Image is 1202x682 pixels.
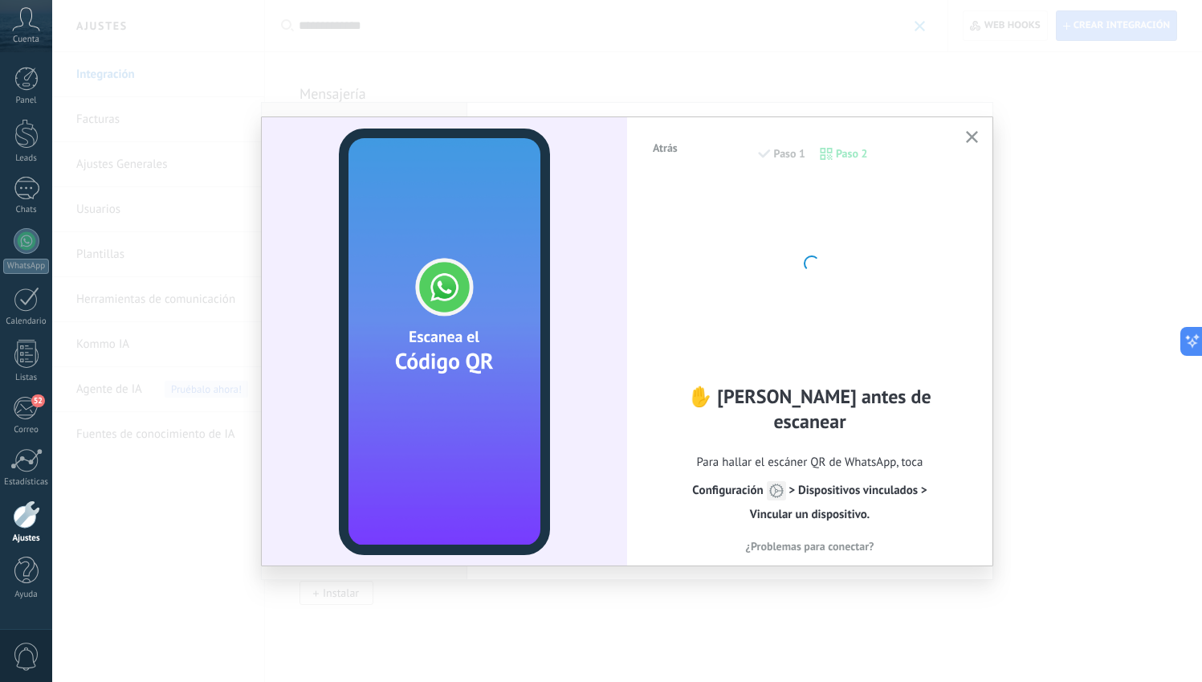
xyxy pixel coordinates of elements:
[3,96,50,106] div: Panel
[3,153,50,164] div: Leads
[3,477,50,488] div: Estadísticas
[692,483,785,498] span: Сonfiguración
[651,534,968,558] button: ¿Problemas para conectar?
[3,373,50,383] div: Listas
[3,533,50,544] div: Ajustes
[746,541,874,552] span: ¿Problemas para conectar?
[13,35,39,45] span: Cuenta
[692,483,927,522] span: > Dispositivos vinculados > Vincular un dispositivo.
[3,425,50,435] div: Correo
[3,316,50,327] div: Calendario
[646,136,685,160] button: Atrás
[3,259,49,274] div: WhatsApp
[3,590,50,600] div: Ayuda
[651,451,968,527] span: Para hallar el escáner QR de WhatsApp, toca
[653,142,678,153] span: Atrás
[31,394,45,407] span: 52
[651,384,968,434] h2: ✋ [PERSON_NAME] antes de escanear
[3,205,50,215] div: Chats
